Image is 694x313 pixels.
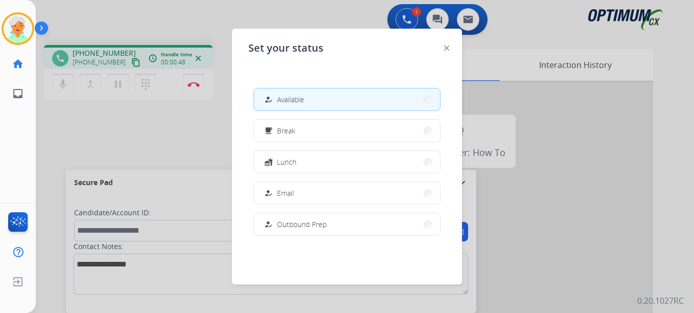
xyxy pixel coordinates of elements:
[277,125,295,136] span: Break
[637,295,684,307] p: 0.20.1027RC
[277,156,296,167] span: Lunch
[264,95,273,104] mat-icon: how_to_reg
[264,220,273,229] mat-icon: how_to_reg
[12,87,24,100] mat-icon: inbox
[254,151,440,173] button: Lunch
[277,94,304,105] span: Available
[264,126,273,135] mat-icon: free_breakfast
[248,41,323,55] span: Set your status
[444,46,449,51] img: close-button
[4,14,32,43] img: avatar
[264,158,273,166] mat-icon: fastfood
[254,182,440,204] button: Email
[277,188,294,198] span: Email
[264,189,273,197] mat-icon: how_to_reg
[254,213,440,235] button: Outbound Prep
[254,120,440,142] button: Break
[277,219,327,230] span: Outbound Prep
[254,88,440,110] button: Available
[12,58,24,70] mat-icon: home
